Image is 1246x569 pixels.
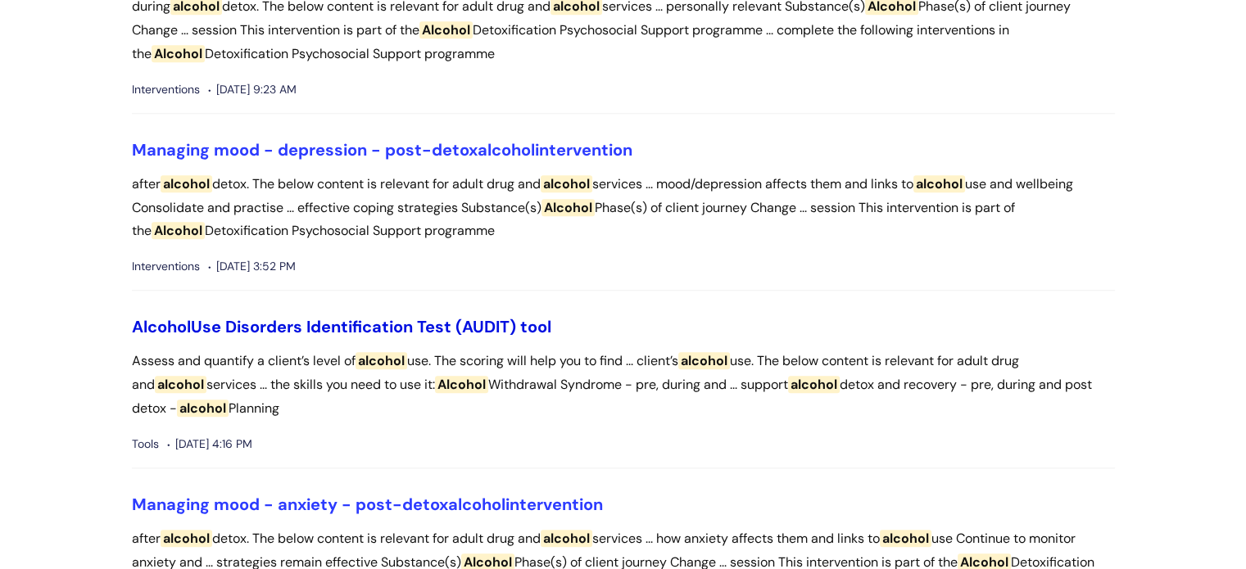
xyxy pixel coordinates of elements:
[152,222,205,239] span: Alcohol
[208,256,296,277] span: [DATE] 3:52 PM
[448,494,505,515] span: alcohol
[541,199,595,216] span: Alcohol
[788,376,840,393] span: alcohol
[132,434,159,454] span: Tools
[152,45,205,62] span: Alcohol
[208,79,297,100] span: [DATE] 9:23 AM
[132,350,1115,420] p: Assess and quantify a client’s level of use. The scoring will help you to find ... client’s use. ...
[356,352,407,369] span: alcohol
[132,173,1115,243] p: after detox. The below content is relevant for adult drug and services ... mood/depression affect...
[678,352,730,369] span: alcohol
[478,139,535,160] span: alcohol
[435,376,488,393] span: Alcohol
[913,175,965,192] span: alcohol
[132,316,551,337] a: AlcoholUse Disorders Identification Test (AUDIT) tool
[419,21,473,38] span: Alcohol
[132,79,200,100] span: Interventions
[161,175,212,192] span: alcohol
[167,434,252,454] span: [DATE] 4:16 PM
[132,494,603,515] a: Managing mood - anxiety - post-detoxalcoholintervention
[541,530,592,547] span: alcohol
[880,530,931,547] span: alcohol
[161,530,212,547] span: alcohol
[132,256,200,277] span: Interventions
[155,376,206,393] span: alcohol
[132,316,191,337] span: Alcohol
[541,175,592,192] span: alcohol
[132,139,632,160] a: Managing mood - depression - post-detoxalcoholintervention
[177,400,229,417] span: alcohol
